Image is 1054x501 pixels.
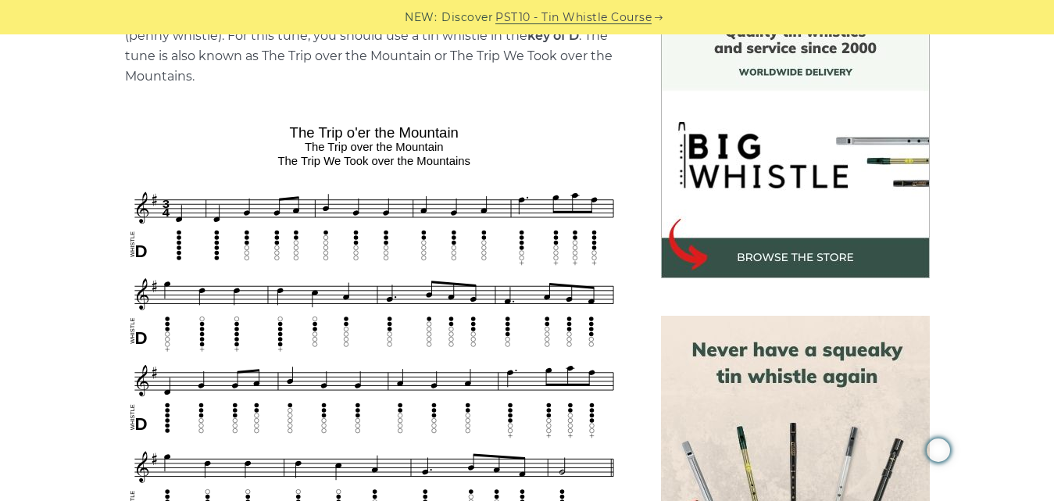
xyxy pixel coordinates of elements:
[661,9,930,278] img: BigWhistle Tin Whistle Store
[495,9,652,27] a: PST10 - Tin Whistle Course
[125,5,623,87] p: Sheet music notes and tab to play on a tin whistle (penny whistle). For this tune, you should use...
[441,9,493,27] span: Discover
[405,9,437,27] span: NEW:
[527,28,579,43] strong: key of D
